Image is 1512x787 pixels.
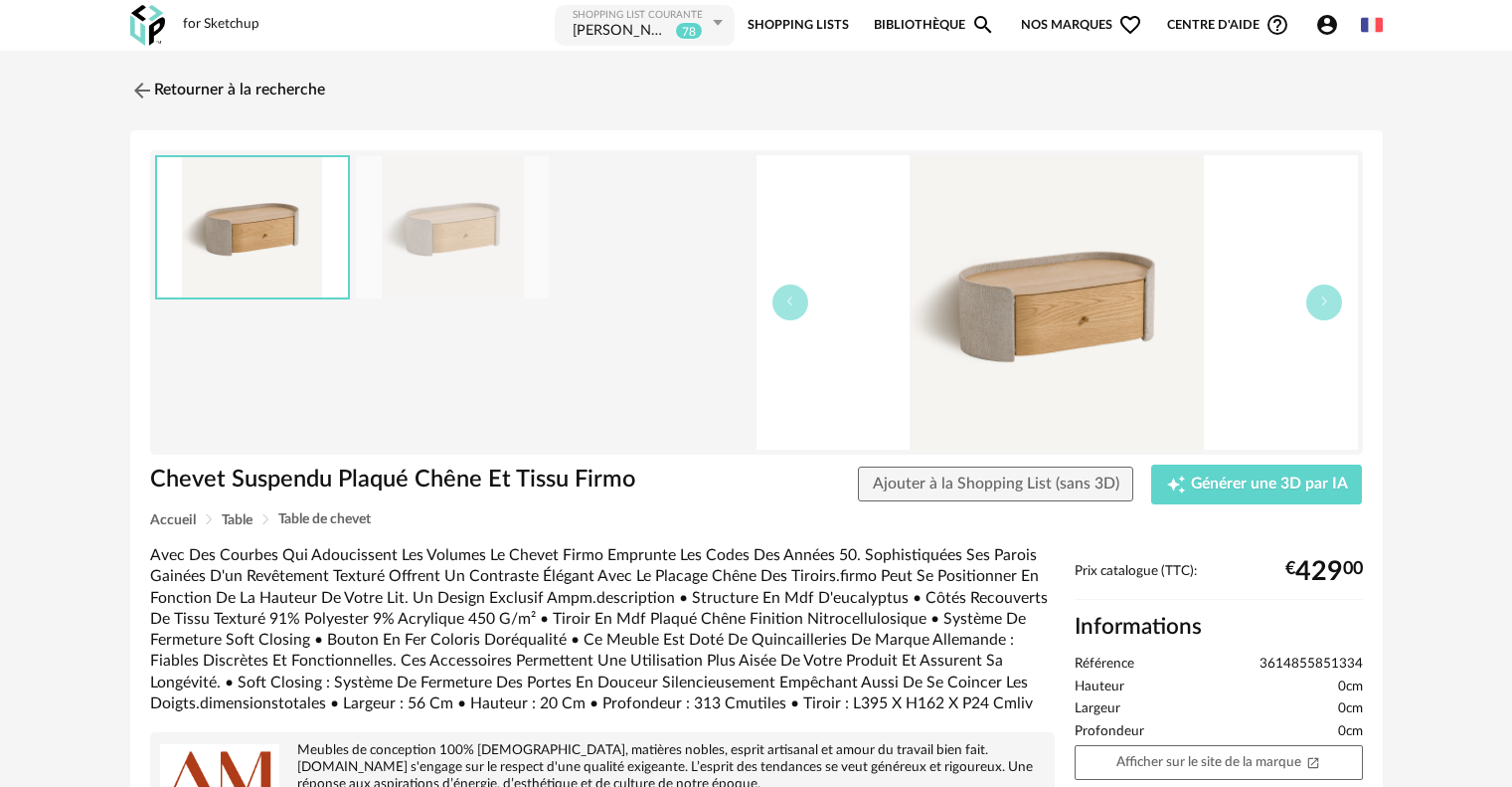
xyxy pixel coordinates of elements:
span: Open In New icon [1306,754,1320,768]
span: Référence [1075,656,1134,674]
img: fr [1361,14,1383,36]
div: Shopping List courante [573,9,708,22]
h2: Informations [1075,613,1363,642]
span: Profondeur [1075,723,1144,741]
span: Largeur [1075,700,1120,718]
span: Table [222,513,252,527]
span: Nos marques [1021,3,1142,48]
img: be9817155be082a53acf8d85f7889a17.jpg [356,156,549,298]
span: Magnify icon [971,13,995,37]
sup: 78 [675,22,703,40]
span: Ajouter à la Shopping List (sans 3D) [873,476,1119,492]
a: Afficher sur le site de la marqueOpen In New icon [1075,745,1363,780]
span: Table de chevet [278,512,371,526]
span: Account Circle icon [1315,13,1339,37]
span: 0cm [1338,679,1363,696]
img: svg+xml;base64,PHN2ZyB3aWR0aD0iMjQiIGhlaWdodD0iMjQiIHZpZXdCb3g9IjAgMCAyNCAyNCIgZmlsbD0ibm9uZSIgeG... [130,79,154,102]
span: Help Circle Outline icon [1265,13,1289,37]
div: RENAUD Lucie [573,22,671,42]
img: be9817155be082a53acf8d85f7889a17.jpg [756,155,1358,450]
span: 0cm [1338,723,1363,741]
span: Centre d'aideHelp Circle Outline icon [1167,13,1289,37]
span: Account Circle icon [1315,13,1348,37]
span: Heart Outline icon [1118,13,1142,37]
span: Générer une 3D par IA [1191,477,1348,492]
div: € 00 [1285,564,1363,580]
span: Creation icon [1166,475,1186,494]
span: 3614855851334 [1260,656,1363,674]
span: Accueil [150,513,196,527]
a: Retourner à la recherche [130,69,325,112]
img: be9817155be082a53acf8d85f7889a17.jpg [157,157,348,297]
button: Creation icon Générer une 3D par IA [1151,465,1362,504]
span: Hauteur [1075,679,1124,696]
div: Prix catalogue (TTC): [1075,563,1363,600]
a: BibliothèqueMagnify icon [874,3,995,48]
div: Avec Des Courbes Qui Adoucissent Les Volumes Le Chevet Firmo Emprunte Les Codes Des Années 50. So... [150,545,1055,714]
div: Breadcrumb [150,512,1363,527]
h1: Chevet Suspendu Plaqué Chêne Et Tissu Firmo [150,465,644,495]
button: Ajouter à la Shopping List (sans 3D) [858,467,1134,502]
img: OXP [130,5,165,46]
span: 0cm [1338,700,1363,718]
span: 429 [1295,564,1343,580]
a: Shopping Lists [748,3,849,48]
div: for Sketchup [183,16,259,34]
